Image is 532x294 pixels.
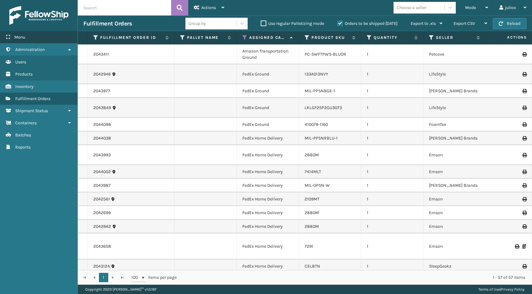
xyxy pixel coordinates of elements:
[93,88,110,94] a: 2043977
[361,165,423,179] td: 1
[522,136,526,140] i: Print Label
[15,59,26,65] span: Users
[305,210,319,215] a: 2880M
[522,106,526,110] i: Print Label
[305,183,330,188] a: MIL-OPSN-W
[423,165,486,179] td: Emson
[15,96,50,101] span: Fulfillment Orders
[237,98,299,118] td: FedEx Ground
[411,21,436,26] span: Export to .xls
[361,220,423,233] td: 1
[522,122,526,127] i: Print Label
[93,243,111,250] a: 2043658
[361,118,423,131] td: 1
[99,273,108,282] a: 1
[361,206,423,220] td: 1
[187,35,225,40] label: Pallet Name
[305,244,313,249] a: 7291
[423,192,486,206] td: Emson
[305,136,338,141] a: MIL-PPSNRBLU-1
[423,64,486,84] td: LifeStyle
[189,20,206,27] div: Group by
[501,287,525,292] a: Privacy Policy
[361,98,423,118] td: 1
[237,145,299,165] td: FedEx Home Delivery
[423,220,486,233] td: Emson
[93,135,111,141] a: 2044038
[93,105,111,111] a: 2043849
[15,132,31,138] span: Batches
[454,21,475,26] span: Export CSV
[237,192,299,206] td: FedEx Home Delivery
[201,5,216,10] span: Actions
[436,35,474,40] label: Seller
[93,223,111,230] a: 2042862
[237,165,299,179] td: FedEx Home Delivery
[423,179,486,192] td: [PERSON_NAME] Brands
[423,44,486,64] td: Petcove
[249,35,287,40] label: Assigned Carrier Service
[361,145,423,165] td: 1
[522,244,526,249] i: Print Packing Slip
[423,84,486,98] td: [PERSON_NAME] Brands
[488,32,531,43] span: Actions
[361,179,423,192] td: 1
[522,264,526,269] i: Print Label
[305,122,328,127] a: 410079-1160
[522,72,526,76] i: Print Label
[237,84,299,98] td: FedEx Ground
[423,260,486,273] td: SleepGeekz
[478,285,525,294] div: |
[522,52,526,57] i: Print Label
[305,264,320,269] a: CEL8TN
[522,224,526,229] i: Print Label
[423,118,486,131] td: FoamTex
[237,44,299,64] td: Amazon Transportation Ground
[261,21,324,26] label: Use regular Palletizing mode
[361,84,423,98] td: 1
[237,233,299,260] td: FedEx Home Delivery
[361,192,423,206] td: 1
[93,210,111,216] a: 2042699
[522,170,526,174] i: Print Label
[93,263,110,269] a: 2043124
[83,20,132,27] h3: Fulfillment Orders
[361,44,423,64] td: 1
[305,52,346,57] a: PC-SWFTPWS-BLUOR
[311,35,349,40] label: Product SKU
[423,233,486,260] td: Emson
[100,35,162,40] label: Fulfillment Order Id
[15,120,37,126] span: Containers
[305,105,342,110] a: LKLGF2SP2GU3073
[493,18,526,29] button: Reload
[361,260,423,273] td: 1
[305,71,328,77] a: 133A013NVY
[14,34,25,40] span: Menu
[515,244,519,249] i: Print Label
[85,285,156,294] p: Copyright 2023 [PERSON_NAME]™ v 1.0.187
[397,4,426,11] div: Choose a seller
[423,206,486,220] td: Emson
[337,21,398,26] label: Orders to be shipped [DATE]
[93,182,111,189] a: 2043987
[305,152,319,158] a: 2880M
[423,145,486,165] td: Emson
[522,89,526,93] i: Print Label
[423,131,486,145] td: [PERSON_NAME] Brands
[93,51,109,57] a: 2043411
[237,131,299,145] td: FedEx Home Delivery
[305,224,319,229] a: 2880M
[93,169,111,175] a: 2044002
[361,131,423,145] td: 1
[522,197,526,201] i: Print Label
[237,64,299,84] td: FedEx Ground
[305,196,320,202] a: 2109MT
[423,98,486,118] td: LifeStyle
[522,211,526,215] i: Print Label
[185,274,525,281] div: 1 - 57 of 57 items
[237,118,299,131] td: FedEx Ground
[93,196,110,202] a: 2042561
[15,71,33,77] span: Products
[522,153,526,157] i: Print Label
[361,233,423,260] td: 1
